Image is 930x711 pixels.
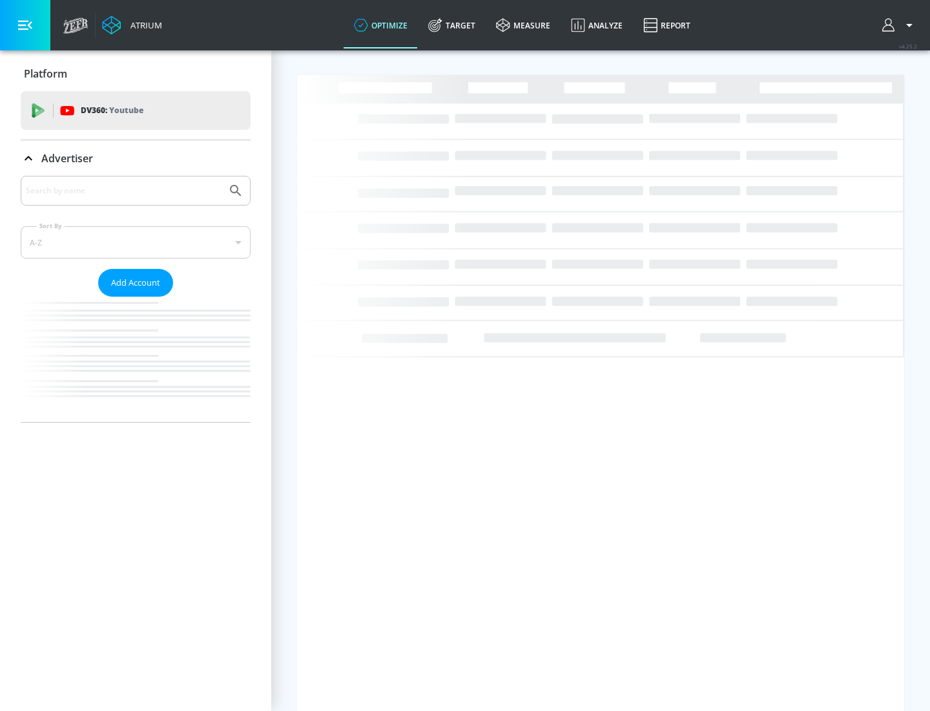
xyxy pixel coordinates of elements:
p: Advertiser [41,151,93,165]
a: Report [633,2,701,48]
span: v 4.25.2 [899,43,917,50]
a: Atrium [102,16,162,35]
div: DV360: Youtube [21,91,251,130]
p: DV360: [81,103,143,118]
a: Target [418,2,486,48]
a: Analyze [561,2,633,48]
a: measure [486,2,561,48]
button: Add Account [98,269,173,297]
nav: list of Advertiser [21,297,251,422]
div: Advertiser [21,176,251,422]
span: Add Account [111,275,160,290]
a: optimize [344,2,418,48]
div: Atrium [125,19,162,31]
div: Platform [21,56,251,92]
div: Advertiser [21,140,251,176]
label: Sort By [37,222,65,230]
div: A-Z [21,226,251,259]
p: Youtube [109,103,143,117]
input: Search by name [26,182,222,199]
p: Platform [24,67,67,81]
